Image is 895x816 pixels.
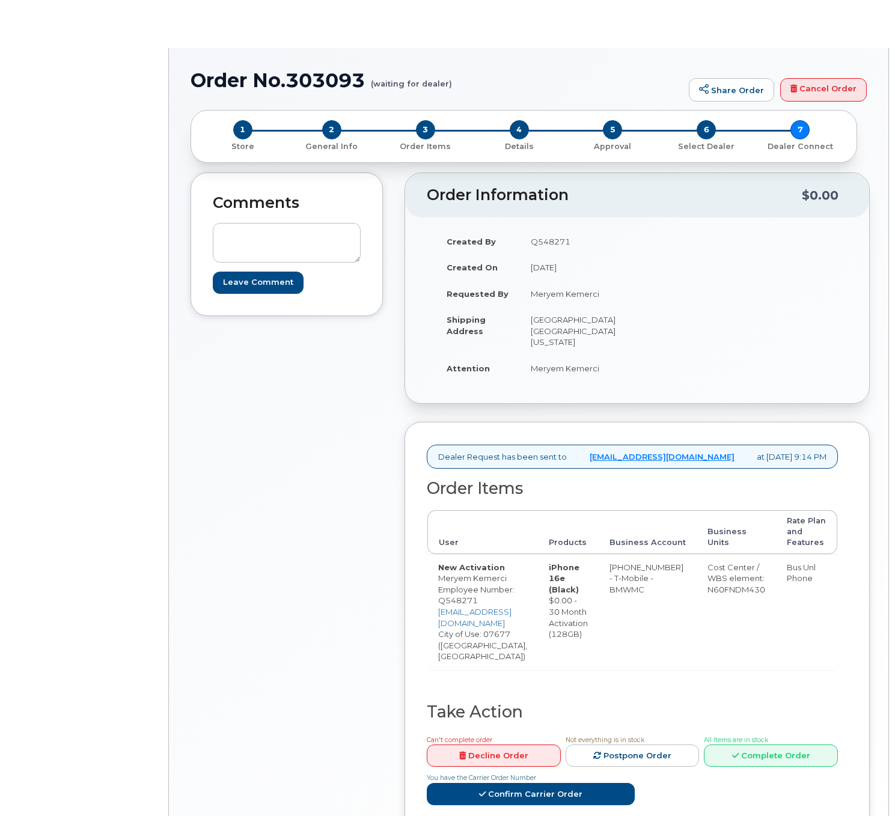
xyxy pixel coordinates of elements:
a: [EMAIL_ADDRESS][DOMAIN_NAME] [590,451,735,463]
a: Share Order [689,78,774,102]
a: Decline Order [427,744,561,767]
strong: New Activation [438,562,505,572]
th: Rate Plan and Features [776,510,837,554]
h2: Take Action [427,703,838,721]
a: 4 Details [472,139,566,152]
span: You have the Carrier Order Number [427,774,536,782]
th: Products [538,510,599,554]
a: Complete Order [704,744,838,767]
p: General Info [290,141,374,152]
p: Approval [570,141,655,152]
input: Leave Comment [213,272,304,294]
td: Meryem Kemerci City of Use: 07677 ([GEOGRAPHIC_DATA], [GEOGRAPHIC_DATA]) [427,554,538,669]
td: Meryem Kemerci [520,355,628,382]
span: 2 [322,120,341,139]
td: $0.00 - 30 Month Activation (128GB) [538,554,599,669]
strong: Shipping Address [447,315,486,336]
a: Confirm Carrier Order [427,783,635,805]
p: Order Items [383,141,468,152]
span: 1 [233,120,252,139]
a: [EMAIL_ADDRESS][DOMAIN_NAME] [438,607,512,628]
th: User [427,510,538,554]
a: 5 Approval [566,139,659,152]
h2: Order Information [427,187,802,204]
a: 1 Store [201,139,285,152]
strong: iPhone 16e (Black) [549,562,579,594]
span: 3 [416,120,435,139]
td: Bus Unl Phone [776,554,837,669]
span: All Items are in stock [704,736,768,744]
span: 4 [510,120,529,139]
div: Dealer Request has been sent to at [DATE] 9:14 PM [427,445,838,469]
a: Cancel Order [780,78,867,102]
td: [DATE] [520,254,628,281]
th: Business Account [599,510,697,554]
h1: Order No.303093 [191,70,683,91]
strong: Requested By [447,289,509,299]
div: Cost Center / WBS element: N60FNDM430 [707,562,765,595]
strong: Created By [447,237,496,246]
td: Meryem Kemerci [520,281,628,307]
strong: Attention [447,364,490,373]
h2: Order Items [427,480,838,498]
p: Details [477,141,561,152]
h2: Comments [213,195,361,212]
td: [GEOGRAPHIC_DATA] [GEOGRAPHIC_DATA][US_STATE] [520,306,628,355]
span: 6 [697,120,716,139]
small: (waiting for dealer) [371,70,452,88]
p: Store [206,141,280,152]
a: 2 General Info [285,139,379,152]
span: Can't complete order [427,736,492,744]
span: Not everything is in stock [566,736,644,744]
th: Business Units [697,510,776,554]
a: 3 Order Items [379,139,472,152]
td: Q548271 [520,228,628,255]
strong: Created On [447,263,498,272]
span: Employee Number: Q548271 [438,585,515,606]
p: Select Dealer [664,141,748,152]
td: [PHONE_NUMBER] - T-Mobile - BMWMC [599,554,697,669]
a: 6 Select Dealer [659,139,753,152]
div: $0.00 [802,184,838,207]
span: 5 [603,120,622,139]
a: Postpone Order [566,744,700,767]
